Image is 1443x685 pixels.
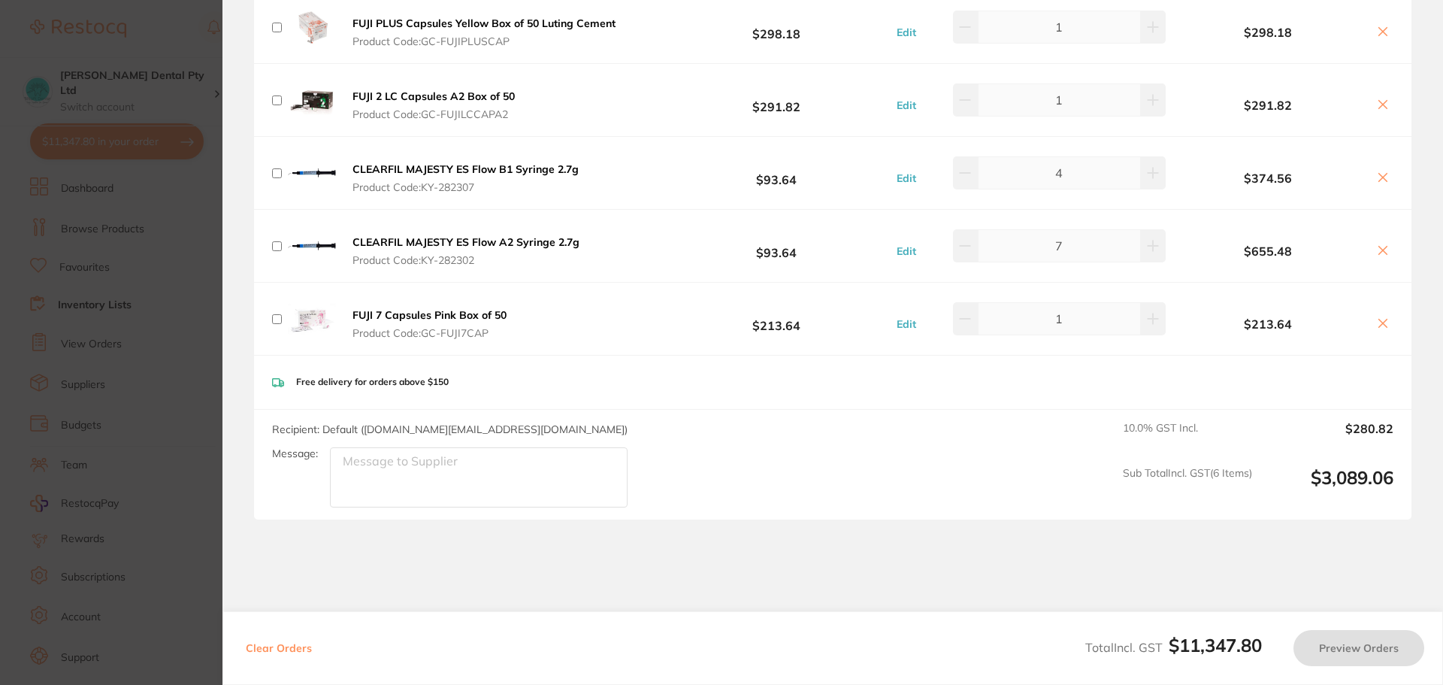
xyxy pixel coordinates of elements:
button: Edit [892,99,921,112]
img: ajA3cDNvcQ [288,3,336,51]
b: FUJI 7 Capsules Pink Box of 50 [352,308,507,322]
span: Product Code: GC-FUJI7CAP [352,327,507,339]
b: $374.56 [1169,171,1366,185]
button: Edit [892,26,921,39]
img: Profile image for Restocq [34,27,58,51]
b: $93.64 [664,159,888,187]
span: Sub Total Incl. GST ( 6 Items) [1123,467,1252,508]
b: $213.64 [664,305,888,333]
button: CLEARFIL MAJESTY ES Flow A2 Syringe 2.7g Product Code:KY-282302 [348,235,584,267]
b: $93.64 [664,232,888,260]
span: Total Incl. GST [1085,640,1262,655]
b: $655.48 [1169,244,1366,258]
span: Product Code: GC-FUJILCCAPA2 [352,108,515,120]
button: Edit [892,317,921,331]
b: $291.82 [1169,99,1366,112]
button: CLEARFIL MAJESTY ES Flow B1 Syringe 2.7g Product Code:KY-282307 [348,162,583,194]
b: $11,347.80 [1169,634,1262,656]
p: Free delivery for orders above $150 [296,377,449,387]
img: YzN0OHNocw [288,149,336,197]
b: $298.18 [664,14,888,41]
output: $3,089.06 [1264,467,1393,508]
button: Edit [892,244,921,258]
button: FUJI PLUS Capsules Yellow Box of 50 Luting Cement Product Code:GC-FUJIPLUSCAP [348,17,620,48]
b: CLEARFIL MAJESTY ES Flow B1 Syringe 2.7g [352,162,579,176]
button: FUJI 2 LC Capsules A2 Box of 50 Product Code:GC-FUJILCCAPA2 [348,89,519,121]
button: Edit [892,171,921,185]
div: message notification from Restocq, 4w ago. Hi Angela, This month, AB Orthodontics is offering 30%... [23,14,278,278]
span: 10.0 % GST Incl. [1123,422,1252,455]
span: Product Code: KY-282307 [352,181,579,193]
b: $291.82 [664,86,888,114]
span: Product Code: KY-282302 [352,254,579,266]
label: Message: [272,447,318,460]
b: FUJI 2 LC Capsules A2 Box of 50 [352,89,515,103]
div: Hi [PERSON_NAME], [65,23,267,38]
b: $298.18 [1169,26,1366,39]
button: FUJI 7 Capsules Pink Box of 50 Product Code:GC-FUJI7CAP [348,308,511,340]
b: CLEARFIL MAJESTY ES Flow A2 Syringe 2.7g [352,235,579,249]
img: aWZpd296dg [288,295,336,343]
button: Clear Orders [241,630,316,666]
span: Product Code: GC-FUJIPLUSCAP [352,35,616,47]
b: $213.64 [1169,317,1366,331]
button: Preview Orders [1293,630,1424,666]
div: Message content [65,23,267,249]
b: FUJI PLUS Capsules Yellow Box of 50 Luting Cement [352,17,616,30]
img: NmNxa2Rudw [288,76,336,124]
img: ODdlaXIzNg [288,222,336,270]
output: $280.82 [1264,422,1393,455]
span: Recipient: Default ( [DOMAIN_NAME][EMAIL_ADDRESS][DOMAIN_NAME] ) [272,423,628,436]
p: Message from Restocq, sent 4w ago [65,255,267,268]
